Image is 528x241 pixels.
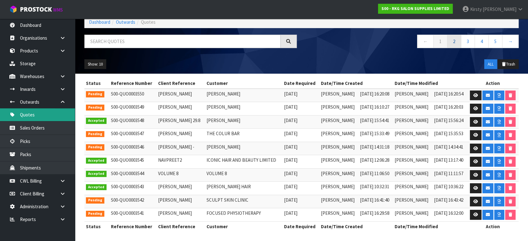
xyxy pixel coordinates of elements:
span: [DATE] [284,104,297,110]
td: [PERSON_NAME] [319,195,359,208]
a: 5 [488,35,502,48]
td: [PERSON_NAME] [393,142,432,155]
a: 4 [475,35,489,48]
td: S00-QUO0003550 [109,89,157,102]
strong: S00 - RKG SALON SUPPLIES LIMITED [381,6,449,11]
td: [DATE] 16:29:58 [358,208,393,222]
td: [PERSON_NAME] [157,195,205,208]
td: [DATE] 16:20:03 [432,102,467,116]
td: [DATE] 15:54:41 [358,115,393,129]
th: Customer [205,78,282,88]
td: FOCUSED PHYSIOTHERAPY [205,208,282,222]
th: Status [84,221,109,231]
td: [DATE] 16:43:42 [432,195,467,208]
button: Show: 10 [84,59,106,69]
span: [DATE] [284,117,297,123]
td: [PERSON_NAME] [319,115,359,129]
a: Dashboard [89,19,110,25]
span: Accepted [86,171,107,177]
span: Pending [86,144,104,150]
th: Client Reference [157,221,205,231]
td: [DATE] 15:35:53 [432,129,467,142]
input: Search quotes [84,35,281,48]
td: [PERSON_NAME] [319,155,359,169]
th: Date/Time Created [319,78,393,88]
span: [DATE] [284,170,297,176]
span: Kirsty [470,6,482,12]
td: S00-QUO0003544 [109,168,157,182]
button: Trash [498,59,519,69]
td: [PERSON_NAME] [393,208,432,222]
span: Pending [86,211,104,217]
td: [PERSON_NAME] [205,142,282,155]
td: ICONIC HAIR AND BEAUTY LIMITED [205,155,282,169]
span: ProStock [20,5,52,13]
td: [PERSON_NAME] [205,102,282,116]
td: [DATE] 11:06:50 [358,168,393,182]
td: S00-QUO0003543 [109,182,157,195]
td: NAVPREET2 [157,155,205,169]
nav: Page navigation [306,35,519,50]
td: [DATE] 14:31:18 [358,142,393,155]
span: Pending [86,91,104,97]
th: Reference Number [109,78,157,88]
td: [DATE] 14:34:41 [432,142,467,155]
span: Quotes [141,19,156,25]
td: [PERSON_NAME] 29.8 [157,115,205,129]
td: [PERSON_NAME] [319,168,359,182]
a: 2 [447,35,461,48]
td: [DATE] 13:17:40 [432,155,467,169]
th: Date/Time Created [319,221,393,231]
td: [PERSON_NAME] [157,102,205,116]
td: [PERSON_NAME] [319,182,359,195]
img: cube-alt.png [9,5,17,13]
th: Status [84,78,109,88]
td: [DATE] 16:10:27 [358,102,393,116]
td: [DATE] 16:20:54 [432,89,467,102]
span: [DATE] [284,130,297,136]
a: 1 [433,35,447,48]
td: [DATE] 16:32:00 [432,208,467,222]
td: [PERSON_NAME] HAIR [205,182,282,195]
span: [DATE] [284,184,297,189]
a: → [502,35,519,48]
th: Customer [205,221,282,231]
td: S00-QUO0003546 [109,142,157,155]
td: [PERSON_NAME] - [157,142,205,155]
td: [PERSON_NAME] [393,115,432,129]
td: [DATE] 11:11:57 [432,168,467,182]
td: VOLUME 8 [157,168,205,182]
span: [DATE] [284,91,297,97]
span: [DATE] [284,197,297,203]
td: THE COLUR BAR [205,129,282,142]
button: ALL [484,59,497,69]
td: [PERSON_NAME] [393,129,432,142]
td: [DATE] 10:32:31 [358,182,393,195]
td: S00-QUO0003542 [109,195,157,208]
span: [PERSON_NAME] [483,6,516,12]
span: Accepted [86,118,107,124]
td: [PERSON_NAME] [319,142,359,155]
td: [PERSON_NAME] [393,195,432,208]
a: S00 - RKG SALON SUPPLIES LIMITED [378,4,453,14]
span: [DATE] [284,157,297,163]
td: [PERSON_NAME] [319,89,359,102]
td: [PERSON_NAME] [157,182,205,195]
td: [PERSON_NAME] [157,89,205,102]
td: [PERSON_NAME] [393,89,432,102]
th: Action [467,78,519,88]
td: [DATE] 15:56:24 [432,115,467,129]
td: S00-QUO0003541 [109,208,157,222]
span: Pending [86,105,104,111]
th: Reference Number [109,221,157,231]
td: [PERSON_NAME] [157,208,205,222]
span: Pending [86,131,104,137]
td: [DATE] 16:41:40 [358,195,393,208]
th: Action [467,221,519,231]
td: [DATE] 16:20:08 [358,89,393,102]
td: [PERSON_NAME] [393,182,432,195]
td: S00-QUO0003549 [109,102,157,116]
td: [PERSON_NAME] [319,208,359,222]
td: S00-QUO0003548 [109,115,157,129]
td: [PERSON_NAME] [319,102,359,116]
